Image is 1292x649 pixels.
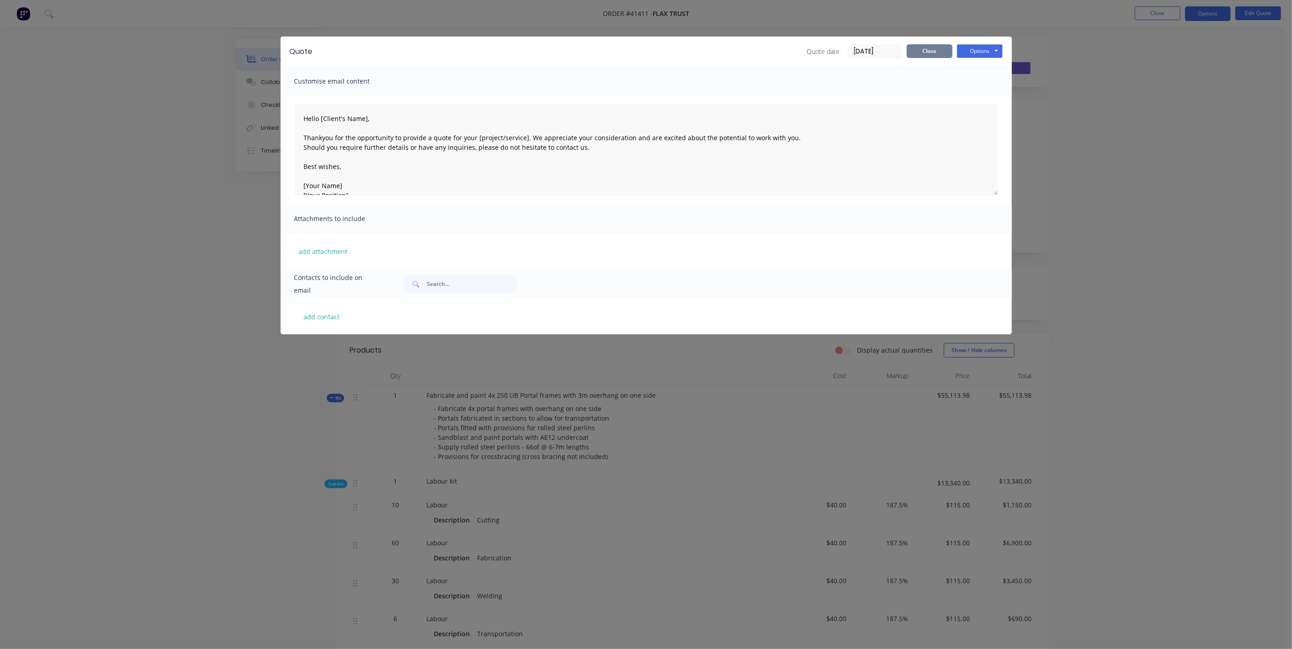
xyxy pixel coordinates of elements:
[294,271,381,297] span: Contacts to include on email
[427,275,517,293] input: Search...
[294,212,395,225] span: Attachments to include
[957,44,1003,58] button: Options
[907,44,952,58] button: Close
[294,75,395,88] span: Customise email content
[294,104,998,195] textarea: Hello [Client's Name], Thankyou for the opportunity to provide a quote for your [project/service]...
[294,244,352,258] button: add attachment
[294,310,349,323] button: add contact
[290,46,313,57] div: Quote
[807,47,840,56] span: Quote date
